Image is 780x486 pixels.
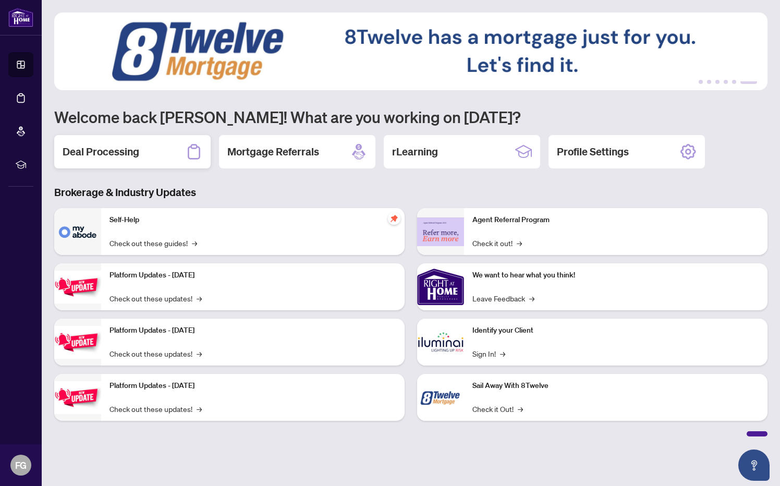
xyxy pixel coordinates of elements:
span: → [517,237,522,249]
button: 4 [724,80,728,84]
a: Leave Feedback→ [472,293,534,304]
p: Agent Referral Program [472,214,759,226]
p: Identify your Client [472,325,759,336]
img: Slide 5 [54,13,767,90]
a: Check out these updates!→ [109,293,202,304]
img: Self-Help [54,208,101,255]
p: Platform Updates - [DATE] [109,270,396,281]
a: Check out these updates!→ [109,403,202,415]
img: Platform Updates - July 21, 2025 [54,271,101,303]
h2: Mortgage Referrals [227,144,319,159]
button: 3 [715,80,720,84]
span: → [192,237,197,249]
h3: Brokerage & Industry Updates [54,185,767,200]
img: logo [8,8,33,27]
h2: Deal Processing [63,144,139,159]
span: → [197,348,202,359]
span: → [500,348,505,359]
p: Platform Updates - [DATE] [109,380,396,392]
img: Sail Away With 8Twelve [417,374,464,421]
span: → [518,403,523,415]
p: Sail Away With 8Twelve [472,380,759,392]
img: Identify your Client [417,319,464,366]
span: → [529,293,534,304]
button: 2 [707,80,711,84]
h1: Welcome back [PERSON_NAME]! What are you working on [DATE]? [54,107,767,127]
a: Check out these updates!→ [109,348,202,359]
img: Platform Updates - July 8, 2025 [54,326,101,359]
img: Agent Referral Program [417,217,464,246]
button: 1 [699,80,703,84]
span: FG [15,458,27,472]
a: Check it out!→ [472,237,522,249]
span: → [197,293,202,304]
img: We want to hear what you think! [417,263,464,310]
span: pushpin [388,212,400,225]
img: Platform Updates - June 23, 2025 [54,381,101,414]
a: Sign In!→ [472,348,505,359]
span: → [197,403,202,415]
p: We want to hear what you think! [472,270,759,281]
p: Self-Help [109,214,396,226]
a: Check out these guides!→ [109,237,197,249]
a: Check it Out!→ [472,403,523,415]
button: Open asap [738,449,770,481]
h2: rLearning [392,144,438,159]
h2: Profile Settings [557,144,629,159]
button: 5 [732,80,736,84]
button: 6 [740,80,757,84]
p: Platform Updates - [DATE] [109,325,396,336]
